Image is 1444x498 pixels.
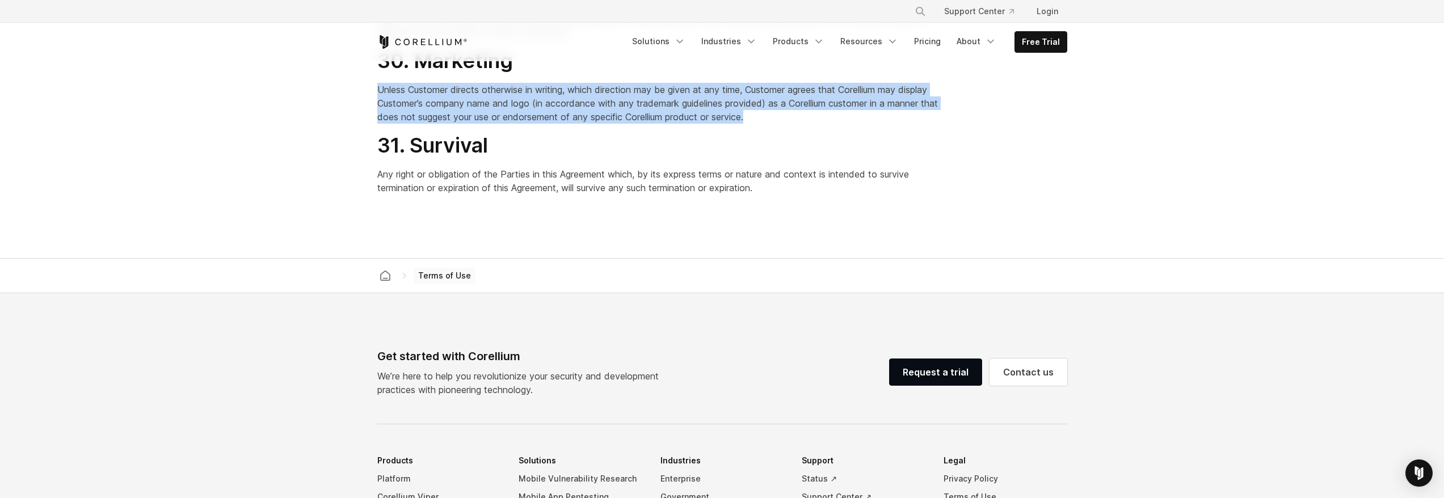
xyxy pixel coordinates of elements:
[375,268,395,284] a: Corellium home
[1015,32,1067,52] a: Free Trial
[833,31,905,52] a: Resources
[377,133,488,158] span: 31. Survival
[625,31,1067,53] div: Navigation Menu
[377,369,668,396] p: We’re here to help you revolutionize your security and development practices with pioneering tech...
[377,470,501,488] a: Platform
[1405,459,1433,487] div: Open Intercom Messenger
[377,84,938,123] span: Unless Customer directs otherwise in writing, which direction may be given at any time, Customer ...
[802,470,925,488] a: Status ↗
[910,1,931,22] button: Search
[935,1,1023,22] a: Support Center
[901,1,1067,22] div: Navigation Menu
[944,470,1067,488] a: Privacy Policy
[377,35,468,49] a: Corellium Home
[1028,1,1067,22] a: Login
[907,31,948,52] a: Pricing
[990,358,1067,386] a: Contact us
[766,31,831,52] a: Products
[625,31,692,52] a: Solutions
[660,470,784,488] a: Enterprise
[377,348,668,365] div: Get started with Corellium
[519,470,642,488] a: Mobile Vulnerability Research
[950,31,1003,52] a: About
[414,268,475,284] span: Terms of Use
[694,31,764,52] a: Industries
[377,168,909,193] span: Any right or obligation of the Parties in this Agreement which, by its express terms or nature an...
[889,358,982,386] a: Request a trial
